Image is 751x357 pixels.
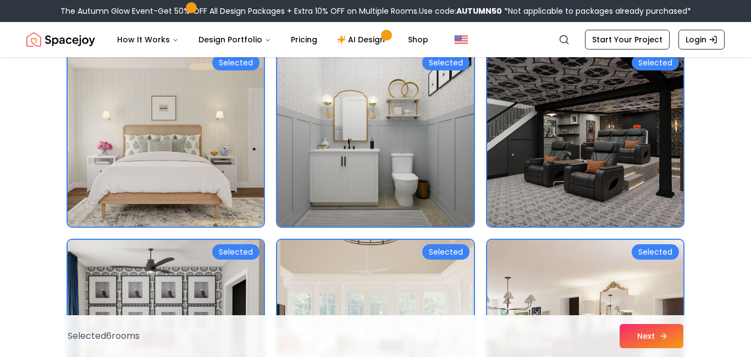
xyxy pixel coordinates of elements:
[68,51,264,227] img: Room room-1
[26,29,95,51] img: Spacejoy Logo
[108,29,187,51] button: How It Works
[399,29,437,51] a: Shop
[502,6,691,17] span: *Not applicable to packages already purchased*
[620,324,683,348] button: Next
[26,22,725,57] nav: Global
[212,244,259,260] div: Selected
[632,55,679,70] div: Selected
[68,329,140,343] p: Selected 6 room s
[26,29,95,51] a: Spacejoy
[422,244,470,260] div: Selected
[678,30,725,50] a: Login
[282,29,326,51] a: Pricing
[487,51,683,227] img: Room room-3
[422,55,470,70] div: Selected
[455,33,468,46] img: United States
[277,51,473,227] img: Room room-2
[456,6,502,17] b: AUTUMN50
[419,6,502,17] span: Use code:
[212,55,259,70] div: Selected
[190,29,280,51] button: Design Portfolio
[108,29,437,51] nav: Main
[632,244,679,260] div: Selected
[328,29,397,51] a: AI Design
[585,30,670,50] a: Start Your Project
[60,6,691,17] div: The Autumn Glow Event-Get 50% OFF All Design Packages + Extra 10% OFF on Multiple Rooms.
